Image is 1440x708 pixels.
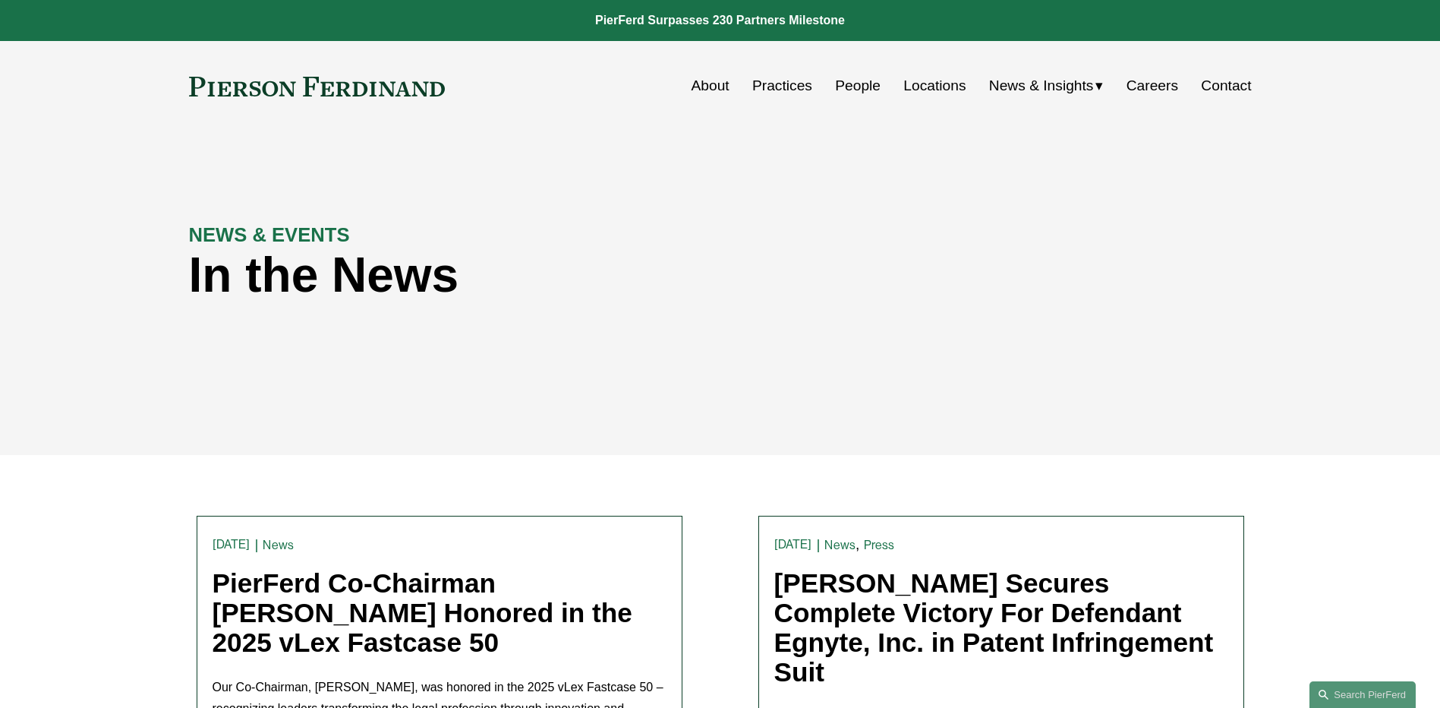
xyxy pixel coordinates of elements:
[1126,71,1178,100] a: Careers
[989,71,1104,100] a: folder dropdown
[903,71,966,100] a: Locations
[1309,681,1416,708] a: Search this site
[824,538,855,552] a: News
[774,539,812,551] time: [DATE]
[752,71,812,100] a: Practices
[835,71,881,100] a: People
[213,568,632,656] a: PierFerd Co-Chairman [PERSON_NAME] Honored in the 2025 vLex Fastcase 50
[855,536,859,552] span: ,
[774,568,1214,686] a: [PERSON_NAME] Secures Complete Victory For Defendant Egnyte, Inc. in Patent Infringement Suit
[864,538,895,552] a: Press
[189,248,986,303] h1: In the News
[189,224,350,245] strong: NEWS & EVENTS
[213,539,251,551] time: [DATE]
[1201,71,1251,100] a: Contact
[263,538,294,552] a: News
[989,73,1094,100] span: News & Insights
[692,71,729,100] a: About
